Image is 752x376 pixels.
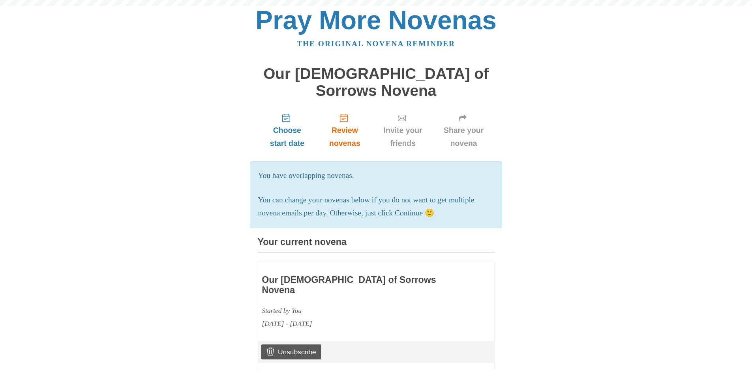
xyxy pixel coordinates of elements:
[262,317,444,330] div: [DATE] - [DATE]
[381,124,425,150] span: Invite your friends
[261,344,321,359] a: Unsubscribe
[258,107,317,154] a: Choose start date
[297,39,455,48] a: The original novena reminder
[433,107,495,154] a: Share your novena
[324,124,365,150] span: Review novenas
[262,275,444,295] h3: Our [DEMOGRAPHIC_DATA] of Sorrows Novena
[266,124,309,150] span: Choose start date
[258,169,494,182] p: You have overlapping novenas.
[373,107,433,154] a: Invite your friends
[441,124,487,150] span: Share your novena
[262,304,444,317] div: Started by You
[317,107,373,154] a: Review novenas
[258,194,494,220] p: You can change your novenas below if you do not want to get multiple novena emails per day. Other...
[258,65,495,99] h1: Our [DEMOGRAPHIC_DATA] of Sorrows Novena
[258,237,495,253] h3: Your current novena
[255,6,497,35] a: Pray More Novenas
